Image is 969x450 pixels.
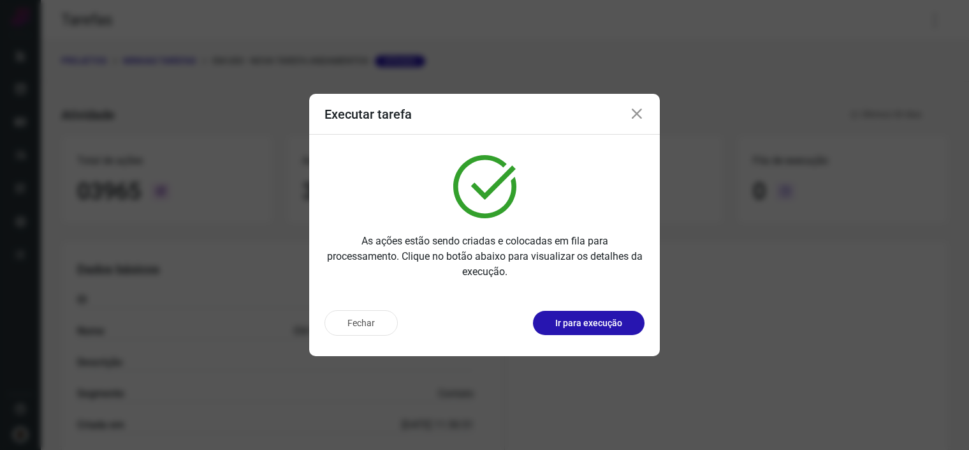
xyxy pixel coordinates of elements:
[555,317,622,330] p: Ir para execução
[324,234,645,280] p: As ações estão sendo criadas e colocadas em fila para processamento. Clique no botão abaixo para ...
[324,107,412,122] h3: Executar tarefa
[324,310,398,336] button: Fechar
[453,155,516,218] img: verified.svg
[533,311,645,335] button: Ir para execução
